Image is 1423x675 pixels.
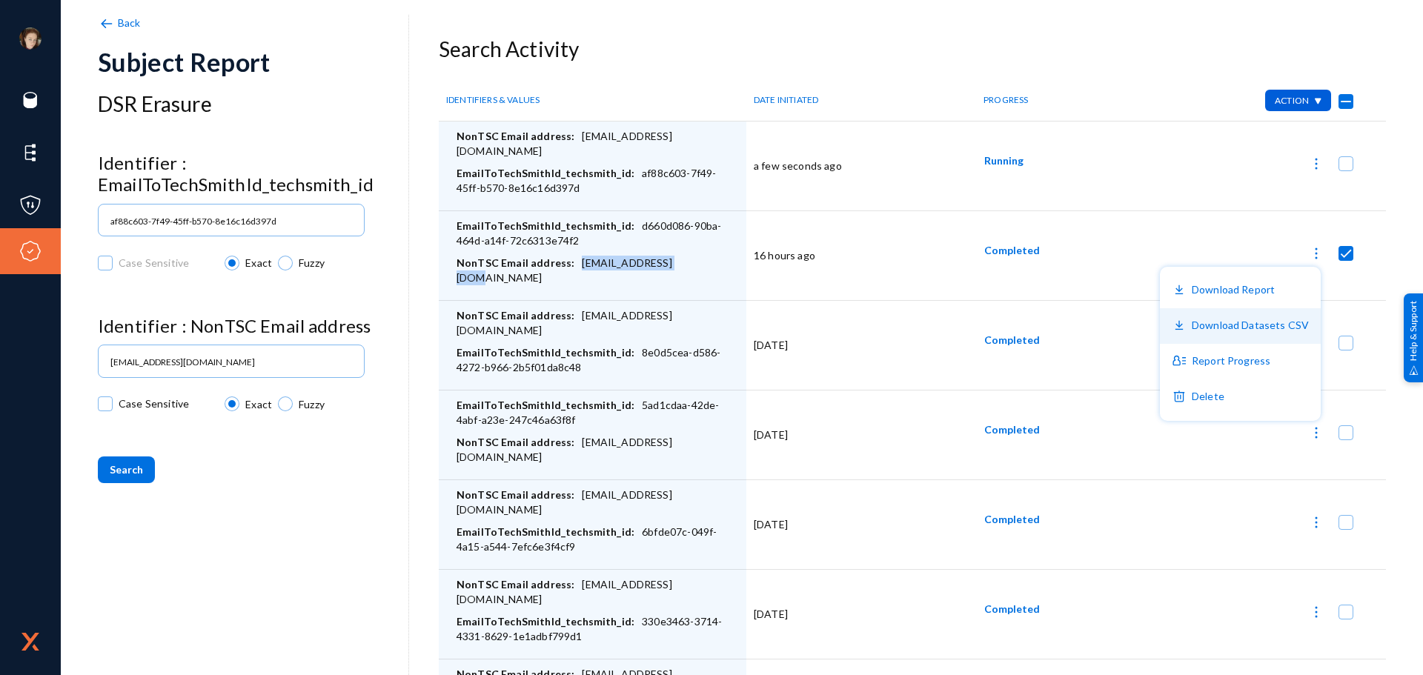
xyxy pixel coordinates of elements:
[1160,308,1321,344] button: Download Datasets CSV
[1172,354,1186,368] img: icon-subject-data.svg
[1172,390,1186,403] img: icon-delete.svg
[1160,344,1321,379] button: Report Progress
[1172,319,1186,332] img: icon-download.svg
[1160,379,1321,415] button: Delete
[1160,273,1321,308] button: Download Report
[1172,283,1186,296] img: icon-download.svg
